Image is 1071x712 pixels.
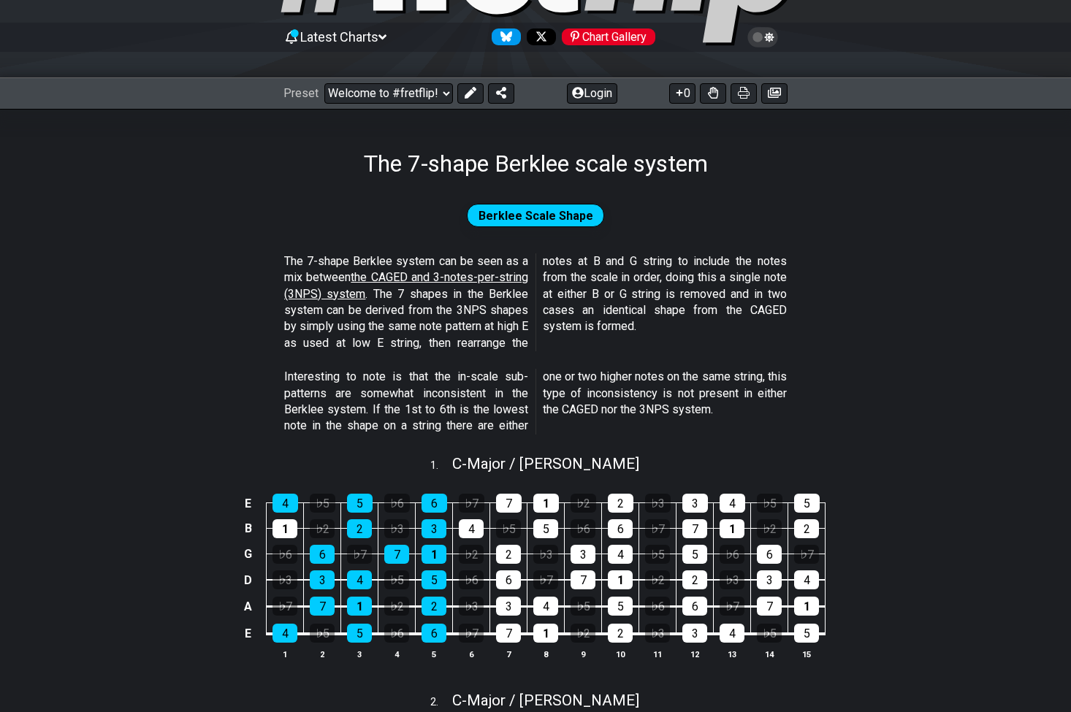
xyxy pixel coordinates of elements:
[608,624,633,643] div: 2
[347,545,372,564] div: ♭7
[347,624,372,643] div: 5
[267,646,304,662] th: 1
[490,646,527,662] th: 7
[347,570,372,589] div: 4
[571,519,595,538] div: ♭6
[645,519,670,538] div: ♭7
[608,545,633,564] div: 4
[571,570,595,589] div: 7
[486,28,521,45] a: Follow #fretflip at Bluesky
[645,545,670,564] div: ♭5
[310,570,335,589] div: 3
[794,519,819,538] div: 2
[422,519,446,538] div: 3
[682,519,707,538] div: 7
[459,570,484,589] div: ♭6
[422,597,446,616] div: 2
[794,494,820,513] div: 5
[556,28,655,45] a: #fretflip at Pinterest
[430,458,452,474] span: 1 .
[533,597,558,616] div: 4
[378,646,416,662] th: 4
[422,494,447,513] div: 6
[757,545,782,564] div: 6
[240,567,257,593] td: D
[682,570,707,589] div: 2
[310,494,335,513] div: ♭5
[602,646,639,662] th: 10
[757,519,782,538] div: ♭2
[794,624,819,643] div: 5
[571,494,596,513] div: ♭2
[416,646,453,662] th: 5
[645,494,671,513] div: ♭3
[682,597,707,616] div: 6
[240,491,257,516] td: E
[714,646,751,662] th: 13
[347,519,372,538] div: 2
[755,31,771,44] span: Toggle light / dark theme
[310,624,335,643] div: ♭5
[272,494,298,513] div: 4
[384,624,409,643] div: ♭6
[341,646,378,662] th: 3
[682,624,707,643] div: 3
[272,519,297,538] div: 1
[384,597,409,616] div: ♭2
[347,597,372,616] div: 1
[669,83,695,104] button: 0
[720,545,744,564] div: ♭6
[459,519,484,538] div: 4
[459,545,484,564] div: ♭2
[761,83,788,104] button: Create image
[645,597,670,616] div: ♭6
[453,646,490,662] th: 6
[479,205,593,226] span: Berklee Scale Shape
[757,597,782,616] div: 7
[496,570,521,589] div: 6
[731,83,757,104] button: Print
[384,570,409,589] div: ♭5
[457,83,484,104] button: Edit Preset
[459,494,484,513] div: ♭7
[496,494,522,513] div: 7
[682,494,708,513] div: 3
[496,597,521,616] div: 3
[682,545,707,564] div: 5
[384,545,409,564] div: 7
[645,570,670,589] div: ♭2
[384,494,410,513] div: ♭6
[240,541,257,567] td: G
[459,597,484,616] div: ♭3
[240,593,257,620] td: A
[496,545,521,564] div: 2
[794,597,819,616] div: 1
[272,597,297,616] div: ♭7
[794,570,819,589] div: 4
[284,270,528,300] span: the CAGED and 3-notes-per-string (3NPS) system
[364,150,708,177] h1: The 7-shape Berklee scale system
[751,646,788,662] th: 14
[533,624,558,643] div: 1
[324,83,453,104] select: Preset
[347,494,373,513] div: 5
[608,494,633,513] div: 2
[533,570,558,589] div: ♭7
[283,86,319,100] span: Preset
[794,545,819,564] div: ♭7
[639,646,676,662] th: 11
[284,253,787,351] p: The 7-shape Berklee system can be seen as a mix between . The 7 shapes in the Berklee system can ...
[304,646,341,662] th: 2
[567,83,617,104] button: Login
[272,624,297,643] div: 4
[496,519,521,538] div: ♭5
[757,494,782,513] div: ♭5
[533,494,559,513] div: 1
[571,624,595,643] div: ♭2
[757,570,782,589] div: 3
[608,519,633,538] div: 6
[488,83,514,104] button: Share Preset
[720,519,744,538] div: 1
[565,646,602,662] th: 9
[452,692,639,709] span: C - Major / [PERSON_NAME]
